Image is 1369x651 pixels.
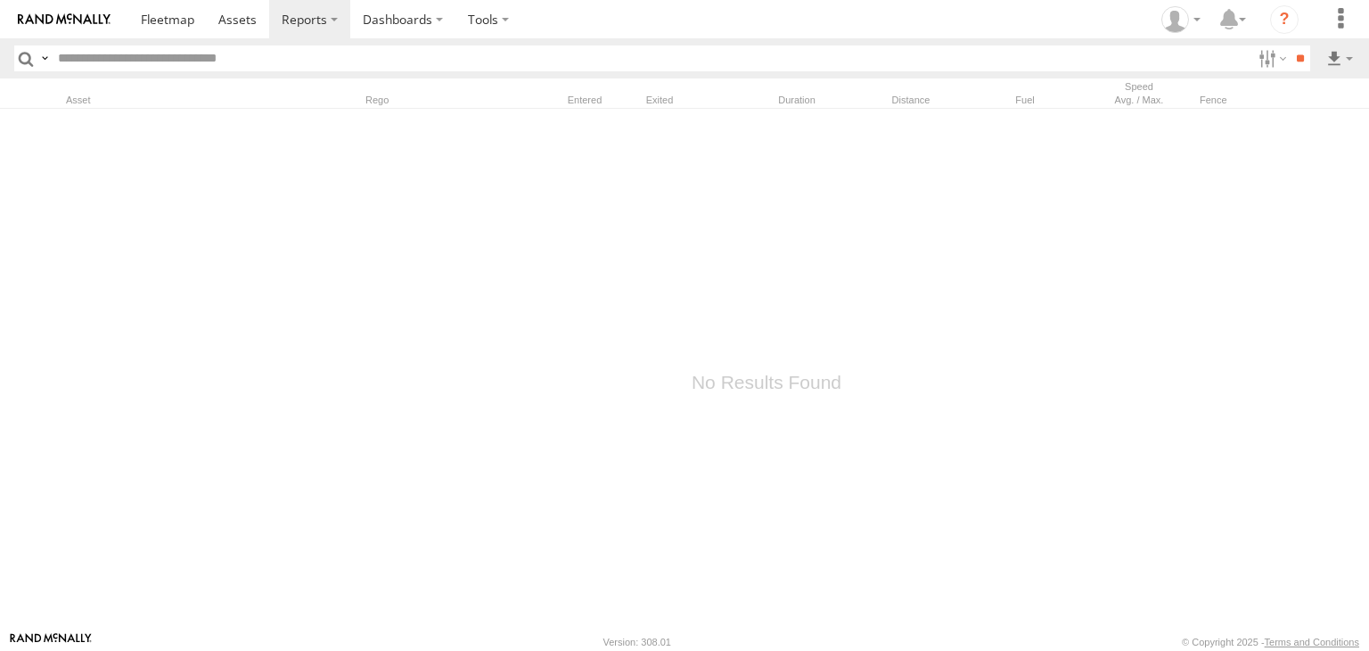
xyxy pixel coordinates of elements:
div: Exited [626,94,693,106]
div: Rego [365,94,544,106]
img: rand-logo.svg [18,13,111,26]
label: Search Query [37,45,52,71]
i: ? [1270,5,1299,34]
div: Zulema McIntosch [1155,6,1207,33]
div: Asset [66,94,316,106]
div: Entered [551,94,619,106]
label: Search Filter Options [1251,45,1290,71]
div: Distance [857,94,964,106]
div: Version: 308.01 [603,637,671,647]
a: Visit our Website [10,633,92,651]
div: Duration [743,94,850,106]
label: Export results as... [1324,45,1355,71]
div: © Copyright 2025 - [1182,637,1359,647]
a: Terms and Conditions [1265,637,1359,647]
div: Fuel [971,94,1078,106]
